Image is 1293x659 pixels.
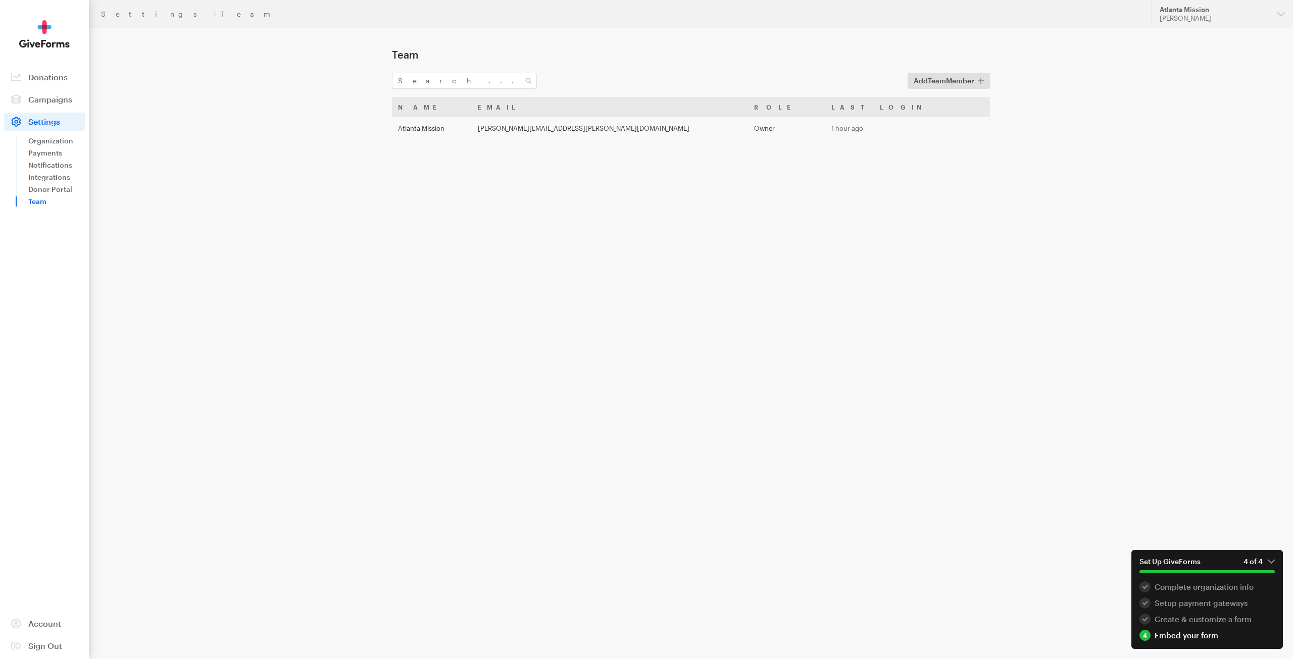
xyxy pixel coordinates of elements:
span: Campaigns [28,94,72,104]
span: Settings [28,117,60,126]
a: Donor Portal [28,183,85,195]
a: Campaigns [4,90,85,109]
a: Donations [4,68,85,86]
td: [PERSON_NAME][EMAIL_ADDRESS][PERSON_NAME][DOMAIN_NAME] [472,117,748,139]
a: Team [28,195,85,208]
button: AddTeamMember [908,73,990,89]
a: Integrations [28,171,85,183]
a: Notifications [28,159,85,171]
th: Role: activate to sort column ascending [748,97,825,117]
td: Atlanta Mission [392,117,472,139]
th: Last Login: activate to sort column ascending [825,97,975,117]
div: [PERSON_NAME] [1160,14,1269,23]
a: Settings [101,10,208,18]
a: Payments [28,147,85,159]
a: Settings [4,113,85,131]
span: Add Member [914,75,974,87]
span: Donations [28,72,68,82]
td: 1 hour ago [825,117,975,139]
input: Search... [392,73,537,89]
img: GiveForms [19,20,70,48]
td: Owner [748,117,825,139]
th: Name: activate to sort column ascending [392,97,472,117]
span: Team [928,76,946,85]
div: Atlanta Mission [1160,6,1269,14]
a: Organization [28,135,85,147]
h1: Team [392,48,990,61]
th: Email: activate to sort column ascending [472,97,748,117]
